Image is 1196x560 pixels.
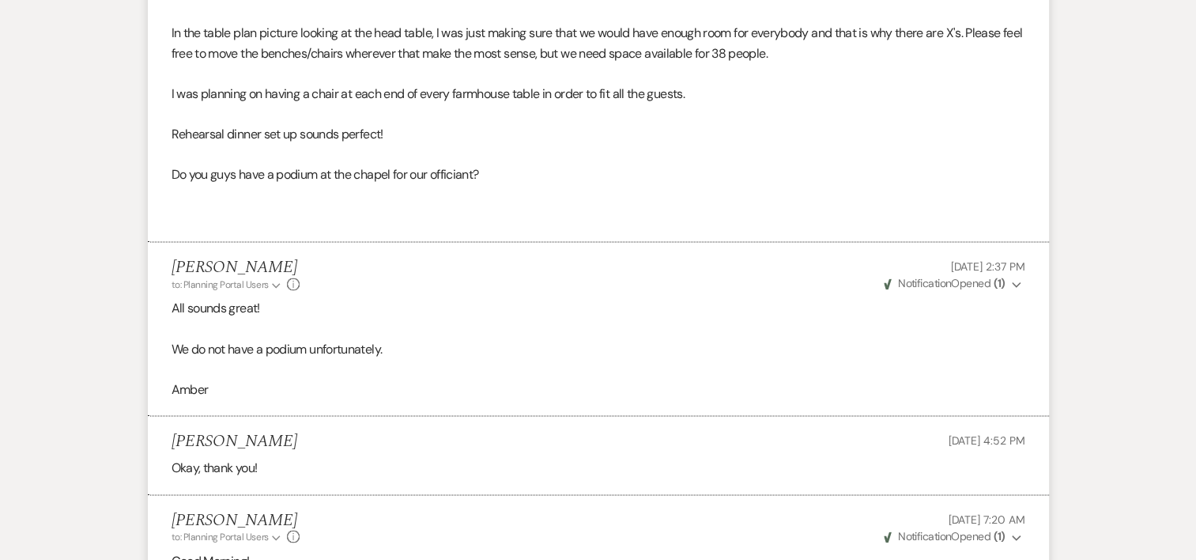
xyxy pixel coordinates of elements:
p: Do you guys have a podium at the chapel for our officiant? [172,165,1025,185]
span: Notification [898,529,951,543]
button: to: Planning Portal Users [172,530,284,544]
p: I was planning on having a chair at each end of every farmhouse table in order to fit all the gue... [172,84,1025,104]
span: Opened [884,529,1005,543]
h5: [PERSON_NAME] [172,511,300,531]
span: Opened [884,276,1005,290]
p: We do not have a podium unfortunately. [172,339,1025,360]
p: Okay, thank you! [172,458,1025,479]
h5: [PERSON_NAME] [172,432,297,452]
p: In the table plan picture looking at the head table, I was just making sure that we would have en... [172,23,1025,63]
p: Amber [172,380,1025,400]
span: to: Planning Portal Users [172,278,269,291]
button: NotificationOpened (1) [881,275,1025,292]
strong: ( 1 ) [993,276,1005,290]
h5: [PERSON_NAME] [172,258,300,278]
p: Rehearsal dinner set up sounds perfect! [172,124,1025,145]
button: NotificationOpened (1) [881,528,1025,545]
span: to: Planning Portal Users [172,531,269,543]
p: All sounds great! [172,298,1025,319]
span: Notification [898,276,951,290]
span: [DATE] 2:37 PM [950,259,1024,274]
span: [DATE] 7:20 AM [948,513,1024,527]
span: [DATE] 4:52 PM [948,433,1024,448]
button: to: Planning Portal Users [172,278,284,292]
strong: ( 1 ) [993,529,1005,543]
